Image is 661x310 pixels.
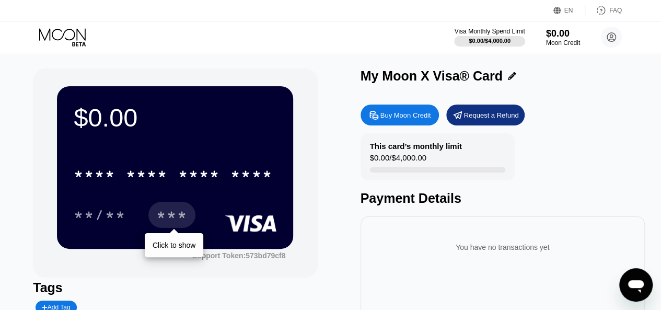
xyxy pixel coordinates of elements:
[464,111,519,120] div: Request a Refund
[380,111,431,120] div: Buy Moon Credit
[454,28,525,47] div: Visa Monthly Spend Limit$0.00/$4,000.00
[546,28,580,47] div: $0.00Moon Credit
[564,7,573,14] div: EN
[33,280,317,295] div: Tags
[546,28,580,39] div: $0.00
[192,251,286,260] div: Support Token: 573bd79cf8
[369,233,636,262] div: You have no transactions yet
[446,105,525,125] div: Request a Refund
[619,268,653,302] iframe: Button to launch messaging window
[192,251,286,260] div: Support Token:573bd79cf8
[546,39,580,47] div: Moon Credit
[454,28,525,35] div: Visa Monthly Spend Limit
[361,191,645,206] div: Payment Details
[361,105,439,125] div: Buy Moon Credit
[74,103,276,132] div: $0.00
[585,5,622,16] div: FAQ
[361,68,503,84] div: My Moon X Visa® Card
[370,142,462,151] div: This card’s monthly limit
[609,7,622,14] div: FAQ
[370,153,426,167] div: $0.00 / $4,000.00
[469,38,511,44] div: $0.00 / $4,000.00
[153,241,195,249] div: Click to show
[553,5,585,16] div: EN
